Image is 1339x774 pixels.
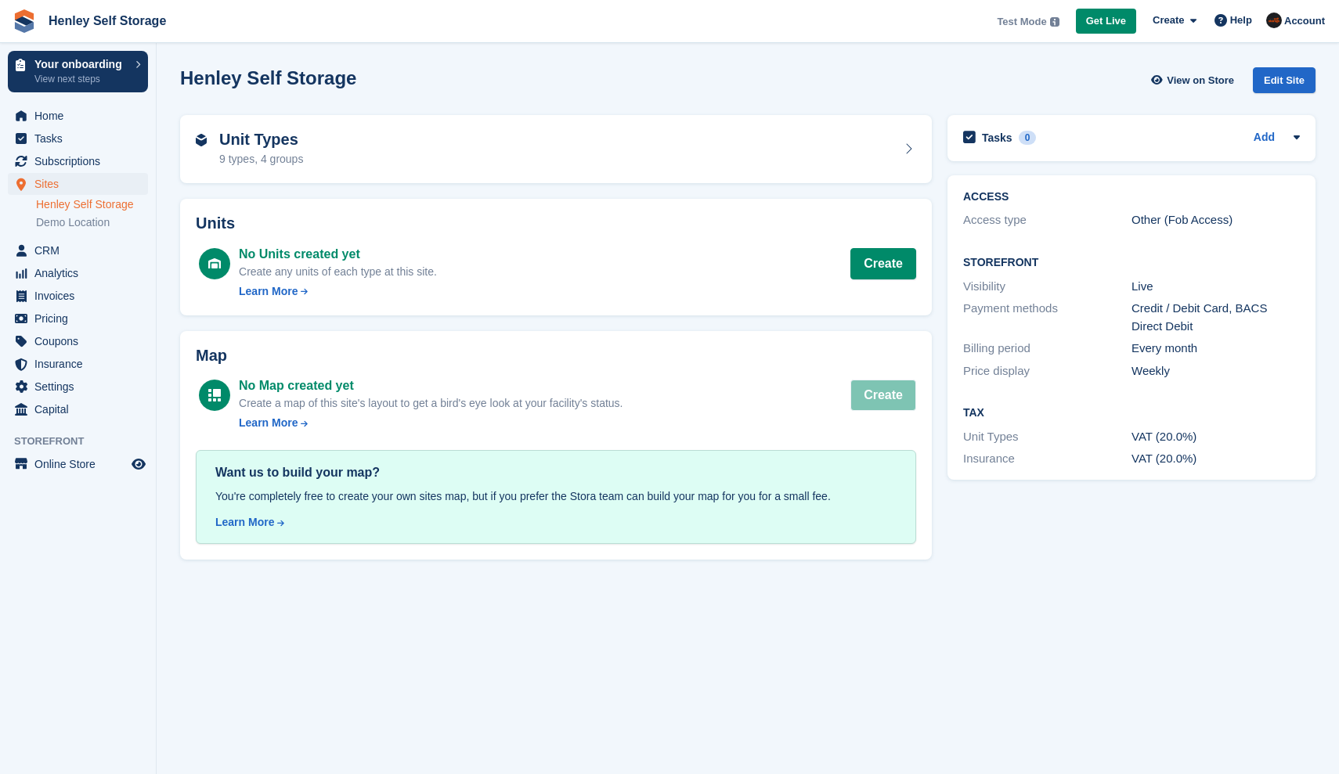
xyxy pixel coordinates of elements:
[8,398,148,420] a: menu
[1254,129,1275,147] a: Add
[34,353,128,375] span: Insurance
[850,380,916,411] button: Create
[1131,428,1300,446] div: VAT (20.0%)
[1131,450,1300,468] div: VAT (20.0%)
[34,376,128,398] span: Settings
[1019,131,1037,145] div: 0
[42,8,172,34] a: Henley Self Storage
[208,258,221,269] img: unit-icn-white-d235c252c4782ee186a2df4c2286ac11bc0d7b43c5caf8ab1da4ff888f7e7cf9.svg
[196,134,207,146] img: unit-type-icn-2b2737a686de81e16bb02015468b77c625bbabd49415b5ef34ead5e3b44a266d.svg
[196,214,916,232] h2: Units
[215,488,897,505] div: You're completely free to create your own sites map, but if you prefer the Stora team can build y...
[1153,13,1184,28] span: Create
[1284,13,1325,29] span: Account
[963,191,1300,203] h2: ACCESS
[1131,278,1300,296] div: Live
[8,51,148,92] a: Your onboarding View next steps
[215,463,897,482] div: Want us to build your map?
[180,67,356,88] h2: Henley Self Storage
[8,150,148,172] a: menu
[34,59,128,70] p: Your onboarding
[215,514,274,531] div: Learn More
[36,197,148,212] a: Henley Self Storage
[1131,211,1300,229] div: Other (Fob Access)
[8,173,148,195] a: menu
[34,173,128,195] span: Sites
[1086,13,1126,29] span: Get Live
[34,72,128,86] p: View next steps
[180,115,932,184] a: Unit Types 9 types, 4 groups
[1230,13,1252,28] span: Help
[215,514,897,531] a: Learn More
[34,398,128,420] span: Capital
[239,245,437,264] div: No Units created yet
[239,415,298,431] div: Learn More
[36,215,148,230] a: Demo Location
[963,428,1131,446] div: Unit Types
[963,340,1131,358] div: Billing period
[963,362,1131,380] div: Price display
[34,330,128,352] span: Coupons
[13,9,36,33] img: stora-icon-8386f47178a22dfd0bd8f6a31ec36ba5ce8667c1dd55bd0f319d3a0aa187defe.svg
[850,248,916,279] button: Create
[1076,9,1136,34] a: Get Live
[219,151,303,167] div: 9 types, 4 groups
[239,264,437,280] div: Create any units of each type at this site.
[8,376,148,398] a: menu
[1266,13,1282,28] img: Darren West
[1131,340,1300,358] div: Every month
[963,300,1131,335] div: Payment methods
[34,128,128,149] span: Tasks
[8,285,148,307] a: menu
[963,407,1300,419] h2: Tax
[8,239,148,261] a: menu
[14,434,156,449] span: Storefront
[239,395,623,412] div: Create a map of this site's layout to get a bird's eye look at your facility's status.
[1167,73,1234,88] span: View on Store
[1253,67,1316,99] a: Edit Site
[34,308,128,329] span: Pricing
[982,131,1012,145] h2: Tasks
[34,239,128,261] span: CRM
[129,455,148,473] a: Preview store
[34,453,128,475] span: Online Store
[963,211,1131,229] div: Access type
[8,453,148,475] a: menu
[8,105,148,127] a: menu
[34,105,128,127] span: Home
[8,308,148,329] a: menu
[1253,67,1316,93] div: Edit Site
[239,283,437,300] a: Learn More
[8,128,148,149] a: menu
[963,257,1300,269] h2: Storefront
[8,262,148,284] a: menu
[208,389,221,401] img: map-icn-white-8b231986280072e83805622d3debb4903e2986e43859118e7b4002611c8ef794.svg
[963,278,1131,296] div: Visibility
[219,131,303,149] h2: Unit Types
[963,450,1131,468] div: Insurance
[1131,300,1300,335] div: Credit / Debit Card, BACS Direct Debit
[1050,17,1059,27] img: icon-info-grey-7440780725fd019a000dd9b08b2336e03edf1995a4989e88bcd33f0948082b44.svg
[8,330,148,352] a: menu
[8,353,148,375] a: menu
[34,150,128,172] span: Subscriptions
[239,415,623,431] a: Learn More
[34,285,128,307] span: Invoices
[1149,67,1240,93] a: View on Store
[196,347,916,365] h2: Map
[1131,362,1300,380] div: Weekly
[34,262,128,284] span: Analytics
[997,14,1046,30] span: Test Mode
[239,283,298,300] div: Learn More
[239,376,623,395] div: No Map created yet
